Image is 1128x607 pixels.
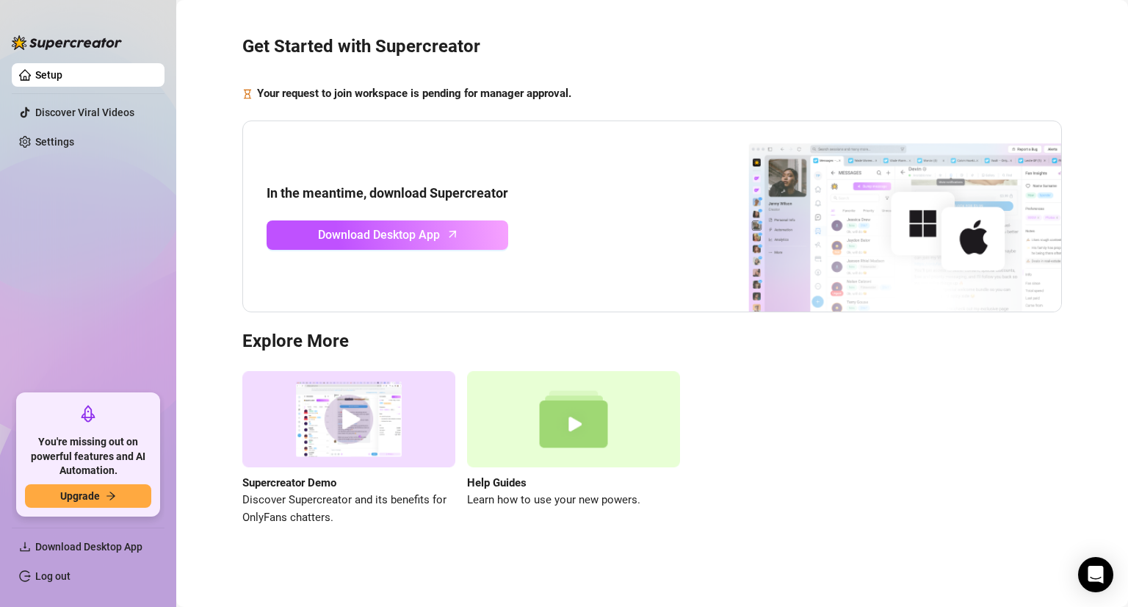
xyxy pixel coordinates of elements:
[242,492,455,526] span: Discover Supercreator and its benefits for OnlyFans chatters.
[1078,557,1113,592] div: Open Intercom Messenger
[35,136,74,148] a: Settings
[242,330,1062,353] h3: Explore More
[35,69,62,81] a: Setup
[467,492,680,509] span: Learn how to use your new powers.
[242,35,1062,59] h3: Get Started with Supercreator
[267,185,508,201] strong: In the meantime, download Supercreator
[35,541,142,553] span: Download Desktop App
[106,491,116,501] span: arrow-right
[12,35,122,50] img: logo-BBDzfeDw.svg
[25,484,151,508] button: Upgradearrow-right
[318,226,440,244] span: Download Desktop App
[242,371,455,526] a: Supercreator DemoDiscover Supercreator and its benefits for OnlyFans chatters.
[60,490,100,502] span: Upgrade
[242,476,336,489] strong: Supercreator Demo
[242,85,253,103] span: hourglass
[19,541,31,553] span: download
[467,371,680,467] img: help guides
[35,107,134,118] a: Discover Viral Videos
[694,121,1061,312] img: download app
[467,371,680,526] a: Help GuidesLearn how to use your new powers.
[25,435,151,478] span: You're missing out on powerful features and AI Automation.
[242,371,455,467] img: supercreator demo
[467,476,527,489] strong: Help Guides
[444,226,461,243] span: arrow-up
[257,87,571,100] strong: Your request to join workspace is pending for manager approval.
[79,405,97,423] span: rocket
[267,220,508,250] a: Download Desktop Apparrow-up
[35,570,70,582] a: Log out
